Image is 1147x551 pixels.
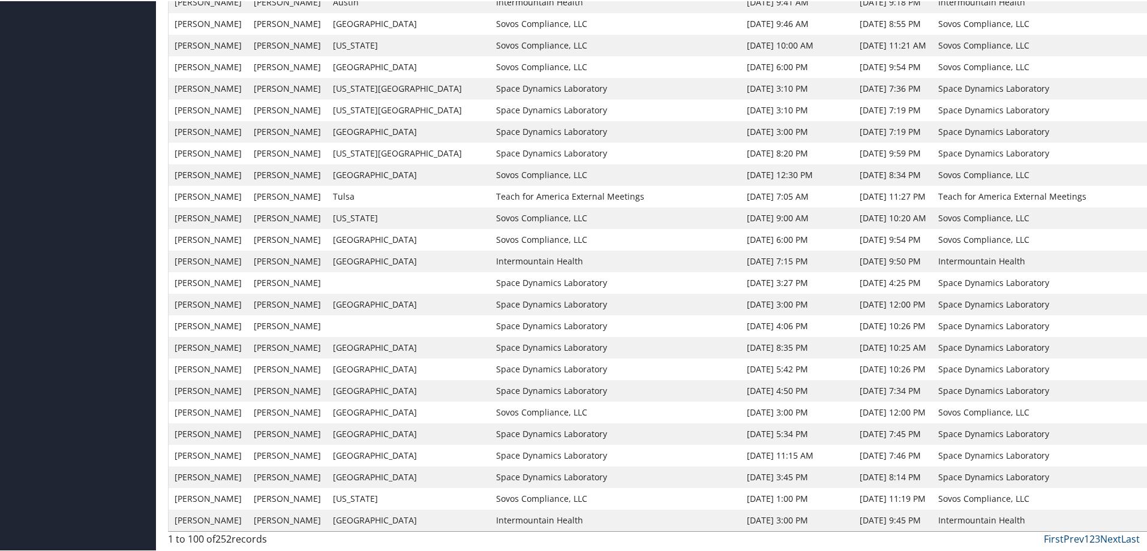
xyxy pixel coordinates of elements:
[327,293,490,314] td: [GEOGRAPHIC_DATA]
[741,12,854,34] td: [DATE] 9:46 AM
[1095,531,1100,544] a: 3
[169,206,248,228] td: [PERSON_NAME]
[490,401,741,422] td: Sovos Compliance, LLC
[327,163,490,185] td: [GEOGRAPHIC_DATA]
[741,34,854,55] td: [DATE] 10:00 AM
[854,185,932,206] td: [DATE] 11:27 PM
[854,12,932,34] td: [DATE] 8:55 PM
[490,141,741,163] td: Space Dynamics Laboratory
[741,141,854,163] td: [DATE] 8:20 PM
[854,401,932,422] td: [DATE] 12:00 PM
[854,444,932,465] td: [DATE] 7:46 PM
[854,314,932,336] td: [DATE] 10:26 PM
[490,444,741,465] td: Space Dynamics Laboratory
[490,487,741,508] td: Sovos Compliance, LLC
[741,206,854,228] td: [DATE] 9:00 AM
[741,379,854,401] td: [DATE] 4:50 PM
[1100,531,1121,544] a: Next
[741,77,854,98] td: [DATE] 3:10 PM
[248,120,327,141] td: [PERSON_NAME]
[169,314,248,336] td: [PERSON_NAME]
[490,293,741,314] td: Space Dynamics Laboratory
[854,293,932,314] td: [DATE] 12:00 PM
[327,465,490,487] td: [GEOGRAPHIC_DATA]
[854,120,932,141] td: [DATE] 7:19 PM
[490,379,741,401] td: Space Dynamics Laboratory
[854,163,932,185] td: [DATE] 8:34 PM
[169,55,248,77] td: [PERSON_NAME]
[854,487,932,508] td: [DATE] 11:19 PM
[169,465,248,487] td: [PERSON_NAME]
[741,465,854,487] td: [DATE] 3:45 PM
[327,206,490,228] td: [US_STATE]
[248,98,327,120] td: [PERSON_NAME]
[490,357,741,379] td: Space Dynamics Laboratory
[490,120,741,141] td: Space Dynamics Laboratory
[248,508,327,530] td: [PERSON_NAME]
[327,422,490,444] td: [GEOGRAPHIC_DATA]
[327,185,490,206] td: Tulsa
[741,228,854,249] td: [DATE] 6:00 PM
[854,422,932,444] td: [DATE] 7:45 PM
[327,401,490,422] td: [GEOGRAPHIC_DATA]
[215,531,232,544] span: 252
[854,228,932,249] td: [DATE] 9:54 PM
[327,444,490,465] td: [GEOGRAPHIC_DATA]
[741,422,854,444] td: [DATE] 5:34 PM
[854,34,932,55] td: [DATE] 11:21 AM
[248,55,327,77] td: [PERSON_NAME]
[1064,531,1084,544] a: Prev
[327,141,490,163] td: [US_STATE][GEOGRAPHIC_DATA]
[169,444,248,465] td: [PERSON_NAME]
[741,55,854,77] td: [DATE] 6:00 PM
[248,422,327,444] td: [PERSON_NAME]
[169,379,248,401] td: [PERSON_NAME]
[741,185,854,206] td: [DATE] 7:05 AM
[490,271,741,293] td: Space Dynamics Laboratory
[741,444,854,465] td: [DATE] 11:15 AM
[490,98,741,120] td: Space Dynamics Laboratory
[854,357,932,379] td: [DATE] 10:26 PM
[1044,531,1064,544] a: First
[169,422,248,444] td: [PERSON_NAME]
[1089,531,1095,544] a: 2
[1121,531,1140,544] a: Last
[490,336,741,357] td: Space Dynamics Laboratory
[248,271,327,293] td: [PERSON_NAME]
[490,228,741,249] td: Sovos Compliance, LLC
[248,249,327,271] td: [PERSON_NAME]
[854,55,932,77] td: [DATE] 9:54 PM
[248,465,327,487] td: [PERSON_NAME]
[854,77,932,98] td: [DATE] 7:36 PM
[248,12,327,34] td: [PERSON_NAME]
[248,34,327,55] td: [PERSON_NAME]
[327,508,490,530] td: [GEOGRAPHIC_DATA]
[854,98,932,120] td: [DATE] 7:19 PM
[490,55,741,77] td: Sovos Compliance, LLC
[248,379,327,401] td: [PERSON_NAME]
[741,487,854,508] td: [DATE] 1:00 PM
[490,185,741,206] td: Teach for America External Meetings
[490,163,741,185] td: Sovos Compliance, LLC
[248,401,327,422] td: [PERSON_NAME]
[490,12,741,34] td: Sovos Compliance, LLC
[741,271,854,293] td: [DATE] 3:27 PM
[169,293,248,314] td: [PERSON_NAME]
[490,314,741,336] td: Space Dynamics Laboratory
[248,444,327,465] td: [PERSON_NAME]
[248,487,327,508] td: [PERSON_NAME]
[248,336,327,357] td: [PERSON_NAME]
[327,12,490,34] td: [GEOGRAPHIC_DATA]
[248,206,327,228] td: [PERSON_NAME]
[248,163,327,185] td: [PERSON_NAME]
[327,34,490,55] td: [US_STATE]
[741,249,854,271] td: [DATE] 7:15 PM
[248,228,327,249] td: [PERSON_NAME]
[854,271,932,293] td: [DATE] 4:25 PM
[741,163,854,185] td: [DATE] 12:30 PM
[327,98,490,120] td: [US_STATE][GEOGRAPHIC_DATA]
[327,336,490,357] td: [GEOGRAPHIC_DATA]
[327,120,490,141] td: [GEOGRAPHIC_DATA]
[741,120,854,141] td: [DATE] 3:00 PM
[169,401,248,422] td: [PERSON_NAME]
